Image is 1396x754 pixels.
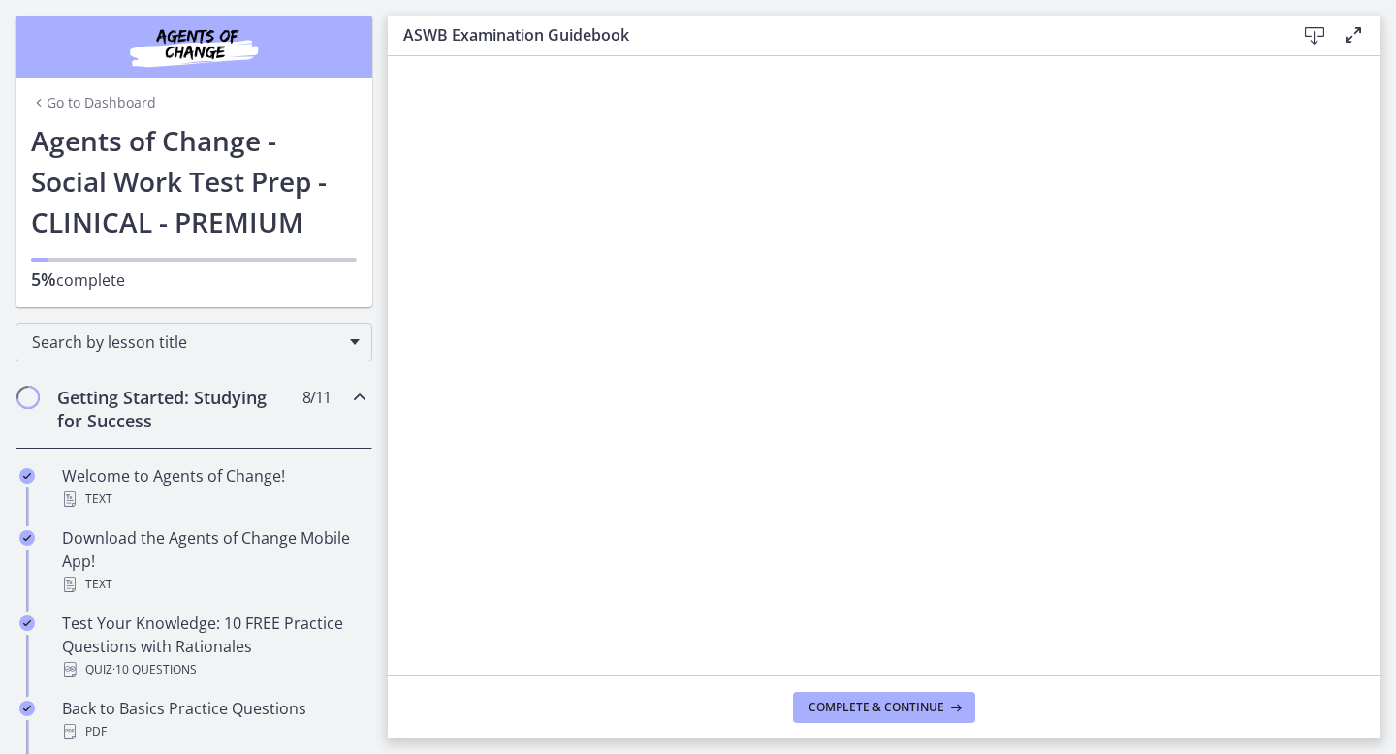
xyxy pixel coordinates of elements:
[62,487,365,511] div: Text
[19,468,35,484] i: Completed
[793,692,975,723] button: Complete & continue
[31,267,56,291] span: 5%
[62,658,365,681] div: Quiz
[31,120,357,242] h1: Agents of Change - Social Work Test Prep - CLINICAL - PREMIUM
[19,615,35,631] i: Completed
[57,386,294,432] h2: Getting Started: Studying for Success
[112,658,197,681] span: · 10 Questions
[62,697,365,743] div: Back to Basics Practice Questions
[62,720,365,743] div: PDF
[32,331,340,353] span: Search by lesson title
[19,530,35,546] i: Completed
[809,700,944,715] span: Complete & continue
[78,23,310,70] img: Agents of Change
[62,612,365,681] div: Test Your Knowledge: 10 FREE Practice Questions with Rationales
[62,526,365,596] div: Download the Agents of Change Mobile App!
[19,701,35,716] i: Completed
[31,267,357,292] p: complete
[302,386,331,409] span: 8 / 11
[403,23,1264,47] h3: ASWB Examination Guidebook
[31,93,156,112] a: Go to Dashboard
[62,573,365,596] div: Text
[16,323,372,361] div: Search by lesson title
[62,464,365,511] div: Welcome to Agents of Change!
